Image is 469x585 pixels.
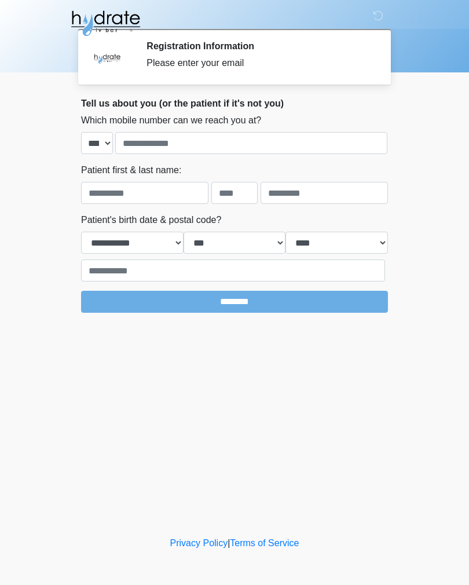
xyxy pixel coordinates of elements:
[230,538,299,548] a: Terms of Service
[146,56,371,70] div: Please enter your email
[69,9,141,38] img: Hydrate IV Bar - Fort Collins Logo
[228,538,230,548] a: |
[81,98,388,109] h2: Tell us about you (or the patient if it's not you)
[81,163,181,177] label: Patient first & last name:
[81,114,261,127] label: Which mobile number can we reach you at?
[90,41,124,75] img: Agent Avatar
[81,213,221,227] label: Patient's birth date & postal code?
[170,538,228,548] a: Privacy Policy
